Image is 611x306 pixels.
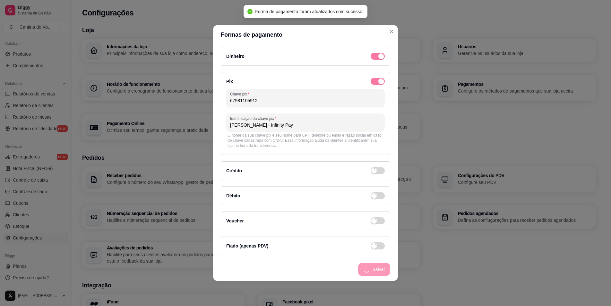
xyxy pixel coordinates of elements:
[372,168,376,173] span: loading
[226,54,245,59] label: Dinheiro
[226,193,240,198] label: Débito
[230,91,251,97] label: Chave pix
[230,97,381,104] input: Chave pix
[213,25,398,44] header: Formas de pagamento
[379,79,383,84] span: loading
[372,244,376,248] span: loading
[372,194,376,198] span: loading
[226,218,244,223] label: Voucher
[386,26,397,37] button: Close
[228,133,383,148] div: O nome da sua chave pix é seu nome para CPF, telefone ou email e razão social em caso de chave ca...
[226,168,242,173] label: Crédito
[226,243,268,248] label: Fiado (apenas PDV)
[379,54,383,59] span: loading
[230,122,381,128] input: Identificação da chave pix
[372,219,376,223] span: loading
[255,9,364,14] span: Forma de pagamento foram atualizados com sucesso!
[226,79,233,84] label: Pix
[230,116,278,121] label: Identificação da chave pix
[247,9,253,14] span: check-circle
